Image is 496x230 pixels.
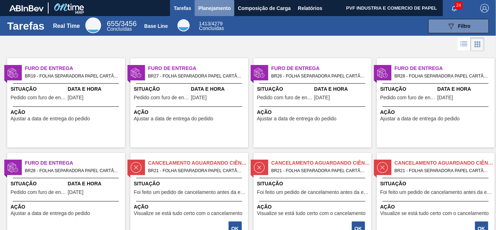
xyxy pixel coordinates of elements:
span: 01/09/2025, [191,95,207,100]
span: Ação [380,109,493,116]
img: status [254,67,265,78]
span: Pedido com furo de entrega [257,95,312,100]
span: BR21 - FOLHA SEPARADORA PAPEL CARTÃO Pedido - 1873723 [395,167,489,175]
span: Concluídas [107,26,132,32]
span: 28/08/2025, [68,190,84,195]
span: Pedido com furo de entrega [134,95,189,100]
span: Visualize se está tudo certo com o cancelamento [380,211,489,216]
img: status [7,162,18,173]
span: Data e Hora [437,85,493,93]
img: status [131,162,141,173]
span: Pedido com furo de entrega [380,95,436,100]
div: Base Line [177,19,190,31]
span: Furo de Entrega [25,65,125,72]
span: Situação [257,180,370,187]
div: Base Line [144,23,168,29]
img: status [131,67,141,78]
span: / 4279 [199,21,222,26]
span: Pedido com furo de entrega [11,190,66,195]
span: Relatórios [298,4,322,12]
span: 01/09/2025, [314,95,330,100]
span: Filtro [458,23,471,29]
span: Ajustar a data de entrega do pedido [380,116,460,121]
span: Furo de Entrega [25,159,125,167]
div: Real Time [107,21,136,31]
span: Visualize se está tudo certo com o cancelamento [257,211,366,216]
img: status [377,67,388,78]
button: Notificações [443,3,466,13]
span: Ação [11,109,123,116]
span: Situação [134,180,246,187]
span: Ação [134,203,246,211]
h1: Tarefas [7,22,45,30]
span: Data e Hora [191,85,246,93]
span: Foi feito um pedido de cancelamento antes da etapa de aguardando faturamento [380,190,493,195]
div: Base Line [199,21,224,31]
span: Ajustar a data de entrega do pedido [257,116,337,121]
span: Ação [380,203,493,211]
span: Furo de Entrega [395,65,495,72]
span: BR27 - FOLHA SEPARADORA PAPEL CARTÃO Pedido - 2004529 [148,72,242,80]
div: Real Time [85,17,101,33]
span: Ajustar a data de entrega do pedido [134,116,214,121]
span: Situação [11,180,66,187]
span: Planejamento [198,4,231,12]
span: Cancelamento aguardando ciência [148,159,248,167]
span: Ajustar a data de entrega do pedido [11,116,90,121]
span: Situação [134,85,189,93]
span: BR21 - FOLHA SEPARADORA PAPEL CARTÃO Pedido - 1873715 [271,167,366,175]
div: Visão em Cards [471,37,484,51]
span: Concluídas [199,25,224,31]
span: Foi feito um pedido de cancelamento antes da etapa de aguardando faturamento [134,190,246,195]
span: Furo de Entrega [271,65,371,72]
span: Situação [11,85,66,93]
span: 29/08/2025, [437,95,453,100]
span: Data e Hora [68,85,123,93]
span: BR28 - FOLHA SEPARADORA PAPEL CARTÃO Pedido - 1990882 [395,72,489,80]
span: Ajustar a data de entrega do pedido [11,211,90,216]
img: status [377,162,388,173]
span: Data e Hora [68,180,123,187]
span: 24 [455,1,462,9]
div: Visão em Lista [457,37,471,51]
span: Ação [134,109,246,116]
span: Visualize se está tudo certo com o cancelamento [134,211,242,216]
button: Filtro [428,19,489,33]
span: Ação [11,203,123,211]
span: Situação [257,85,312,93]
span: Situação [380,85,436,93]
span: BR21 - FOLHA SEPARADORA PAPEL CARTÃO Pedido - 1873712 [148,167,242,175]
span: / 3456 [107,20,136,27]
img: status [254,162,265,173]
span: BR19 - FOLHA SEPARADORA PAPEL CARTÃO Pedido - 2004527 [25,72,119,80]
div: Real Time [53,23,80,29]
span: 02/09/2025, [68,95,84,100]
span: Composição de Carga [238,4,291,12]
span: Tarefas [174,4,191,12]
span: Pedido com furo de entrega [11,95,66,100]
span: 655 [107,20,119,27]
span: Ação [257,109,370,116]
img: Logout [480,4,489,12]
span: BR26 - FOLHA SEPARADORA PAPEL CARTÃO Pedido - 1996892 [271,72,366,80]
img: status [7,67,18,78]
span: Data e Hora [314,85,370,93]
span: Foi feito um pedido de cancelamento antes da etapa de aguardando faturamento [257,190,370,195]
span: Ação [257,203,370,211]
span: 1413 [199,21,210,26]
img: TNhmsLtSVTkK8tSr43FrP2fwEKptu5GPRR3wAAAABJRU5ErkJggg== [9,5,44,11]
span: Situação [380,180,493,187]
span: Cancelamento aguardando ciência [395,159,495,167]
span: BR28 - FOLHA SEPARADORA PAPEL CARTÃO Pedido - 1975298 [25,167,119,175]
span: Cancelamento aguardando ciência [271,159,371,167]
span: Furo de Entrega [148,65,248,72]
